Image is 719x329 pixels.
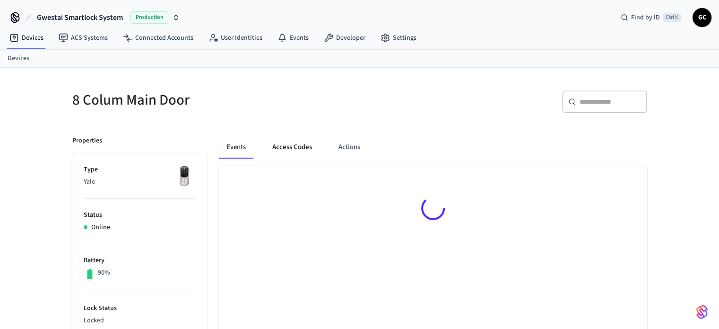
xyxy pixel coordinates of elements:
[130,11,168,24] span: Production
[51,29,115,46] a: ACS Systems
[693,8,711,27] button: GC
[84,256,196,266] p: Battery
[270,29,316,46] a: Events
[219,136,253,159] button: Events
[373,29,424,46] a: Settings
[72,136,102,146] p: Properties
[265,136,320,159] button: Access Codes
[316,29,373,46] a: Developer
[331,136,368,159] button: Actions
[663,13,681,22] span: Ctrl K
[84,210,196,220] p: Status
[91,222,110,232] p: Online
[631,13,660,22] span: Find by ID
[84,165,196,175] p: Type
[173,165,196,188] img: Yale Assure Touchscreen Wifi Smart Lock, Satin Nickel, Front
[219,136,647,159] div: ant example
[84,303,196,313] p: Lock Status
[2,29,51,46] a: Devices
[696,304,708,320] img: SeamLogoGradient.69752ec5.svg
[613,9,689,26] div: Find by IDCtrl K
[37,12,123,23] span: Gwestai Smartlock System
[693,9,710,26] span: GC
[201,29,270,46] a: User Identities
[84,177,196,187] p: Yale
[72,90,354,110] h5: 8 Colum Main Door
[115,29,201,46] a: Connected Accounts
[8,53,29,63] a: Devices
[84,316,196,326] p: Locked
[98,268,110,278] p: 90%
